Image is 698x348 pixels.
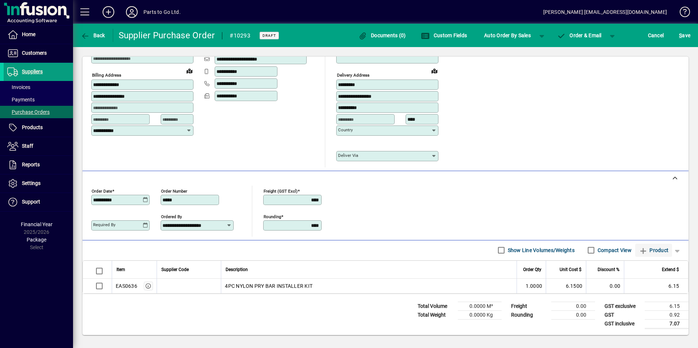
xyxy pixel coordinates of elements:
button: Order & Email [553,29,605,42]
td: Freight [507,302,551,310]
td: 6.1500 [546,279,586,293]
button: Profile [120,5,143,19]
button: Custom Fields [419,29,469,42]
a: Products [4,119,73,137]
span: Support [22,199,40,205]
mat-label: Country [338,127,353,132]
span: Order Qty [523,266,541,274]
span: Custom Fields [421,32,467,38]
app-page-header-button: Back [73,29,113,42]
td: GST exclusive [601,302,645,310]
td: Total Weight [414,310,458,319]
a: View on map [429,65,440,77]
td: GST [601,310,645,319]
button: Documents (0) [357,29,408,42]
button: Product [635,244,672,257]
a: Customers [4,44,73,62]
span: Item [116,266,125,274]
td: 0.00 [551,310,595,319]
a: Knowledge Base [674,1,689,25]
span: ave [679,30,690,41]
td: 0.0000 M³ [458,302,502,310]
mat-label: Rounding [264,214,281,219]
span: Order & Email [557,32,602,38]
span: Auto Order By Sales [484,30,531,41]
a: Reports [4,156,73,174]
a: Payments [4,93,73,106]
td: 0.0000 Kg [458,310,502,319]
span: Description [226,266,248,274]
mat-label: Order date [92,188,112,193]
button: Cancel [646,29,666,42]
a: View on map [184,65,195,77]
td: Rounding [507,310,551,319]
span: Supplier Code [161,266,189,274]
div: Supplier Purchase Order [119,30,215,41]
span: 4PC NYLON PRY BAR INSTALLER KIT [225,282,312,290]
td: 0.00 [551,302,595,310]
span: Unit Cost $ [560,266,582,274]
mat-label: Order number [161,188,187,193]
div: Parts to Go Ltd. [143,6,181,18]
td: GST inclusive [601,319,645,328]
td: 0.00 [586,279,624,293]
span: Extend $ [662,266,679,274]
span: Draft [262,33,276,38]
td: 1.0000 [517,279,546,293]
span: Home [22,31,35,37]
span: Package [27,237,46,243]
a: Staff [4,137,73,155]
span: Invoices [7,84,30,90]
label: Compact View [596,247,632,254]
button: Save [677,29,692,42]
span: Reports [22,162,40,167]
mat-label: Deliver via [338,153,358,158]
span: Discount % [598,266,620,274]
span: S [679,32,682,38]
td: 6.15 [624,279,688,293]
mat-label: Ordered by [161,214,182,219]
button: Add [97,5,120,19]
span: Back [81,32,105,38]
button: Back [79,29,107,42]
span: Cancel [648,30,664,41]
mat-label: Required by [93,222,115,227]
a: Settings [4,174,73,193]
span: Payments [7,97,35,103]
td: 0.92 [645,310,689,319]
div: [PERSON_NAME] [EMAIL_ADDRESS][DOMAIN_NAME] [543,6,667,18]
span: Suppliers [22,69,43,74]
span: Documents (0) [358,32,406,38]
span: Customers [22,50,47,56]
span: Staff [22,143,33,149]
a: Invoices [4,81,73,93]
span: Settings [22,180,41,186]
button: Auto Order By Sales [480,29,534,42]
span: Purchase Orders [7,109,50,115]
a: Home [4,26,73,44]
td: Total Volume [414,302,458,310]
span: Products [22,124,43,130]
td: 7.07 [645,319,689,328]
span: Financial Year [21,221,53,227]
td: 6.15 [645,302,689,310]
mat-label: Freight (GST excl) [264,188,298,193]
span: Product [639,244,668,256]
div: #10293 [230,30,250,42]
label: Show Line Volumes/Weights [506,247,575,254]
a: Purchase Orders [4,106,73,118]
div: EAS0636 [116,282,137,290]
a: Support [4,193,73,211]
